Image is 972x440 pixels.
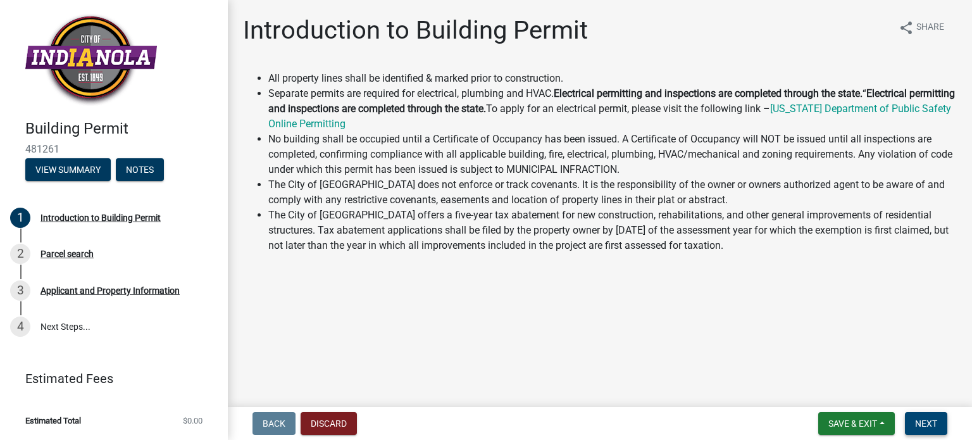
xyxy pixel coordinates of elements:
wm-modal-confirm: Summary [25,165,111,175]
div: Introduction to Building Permit [40,213,161,222]
h4: Building Permit [25,120,218,138]
span: Back [263,418,285,429]
div: 2 [10,244,30,264]
li: All property lines shall be identified & marked prior to construction. [268,71,957,86]
button: Notes [116,158,164,181]
button: shareShare [888,15,954,40]
li: No building shall be occupied until a Certificate of Occupancy has been issued. A Certificate of ... [268,132,957,177]
span: Save & Exit [828,418,877,429]
li: Separate permits are required for electrical, plumbing and HVAC. “ To apply for an electrical per... [268,86,957,132]
wm-modal-confirm: Notes [116,165,164,175]
li: The City of [GEOGRAPHIC_DATA] offers a five-year tax abatement for new construction, rehabilitati... [268,208,957,253]
div: Parcel search [40,249,94,258]
div: 1 [10,208,30,228]
span: $0.00 [183,417,202,425]
h1: Introduction to Building Permit [243,15,588,46]
span: Estimated Total [25,417,81,425]
button: Back [252,412,296,435]
span: 481261 [25,143,202,155]
a: Estimated Fees [10,366,208,391]
span: Next [915,418,937,429]
button: View Summary [25,158,111,181]
img: City of Indianola, Iowa [25,13,157,106]
div: Applicant and Property Information [40,286,180,295]
strong: Electrical permitting and inspections are completed through the state. [554,87,863,99]
button: Save & Exit [818,412,895,435]
button: Discard [301,412,357,435]
span: Share [916,20,944,35]
i: share [899,20,914,35]
div: 3 [10,280,30,301]
li: The City of [GEOGRAPHIC_DATA] does not enforce or track covenants. It is the responsibility of th... [268,177,957,208]
button: Next [905,412,947,435]
div: 4 [10,317,30,337]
